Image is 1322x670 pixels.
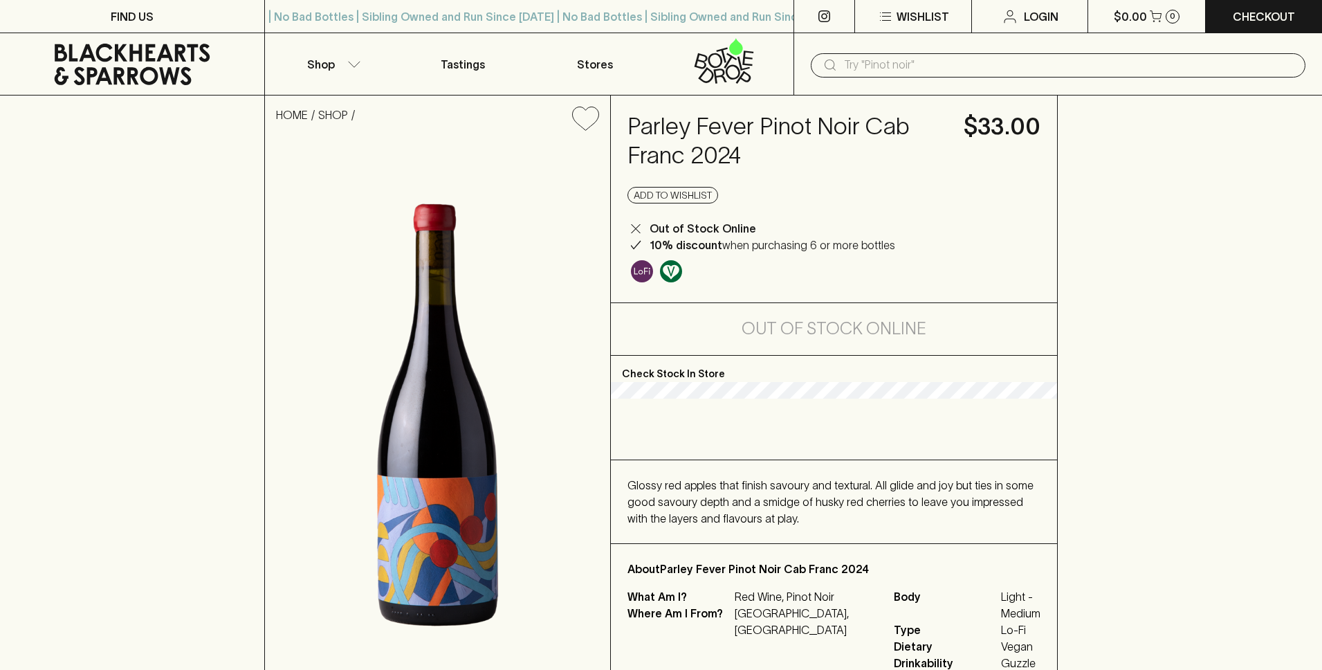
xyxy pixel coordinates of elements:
p: Login [1024,8,1058,25]
p: 0 [1170,12,1175,20]
span: Body [894,588,998,622]
p: [GEOGRAPHIC_DATA], [GEOGRAPHIC_DATA] [735,605,877,638]
a: SHOP [318,109,348,121]
p: when purchasing 6 or more bottles [650,237,895,253]
b: 10% discount [650,239,722,251]
p: Check Stock In Store [611,356,1057,382]
p: Tastings [441,56,485,73]
p: Stores [577,56,613,73]
a: HOME [276,109,308,121]
img: Lo-Fi [631,260,653,282]
p: About Parley Fever Pinot Noir Cab Franc 2024 [627,561,1040,577]
a: Made without the use of any animal products. [657,257,686,286]
p: Red Wine, Pinot Noir [735,588,877,605]
p: Shop [307,56,335,73]
input: Try "Pinot noir" [844,54,1294,76]
p: Wishlist [897,8,949,25]
button: Add to wishlist [627,187,718,203]
span: Light - Medium [1001,588,1040,622]
p: $0.00 [1114,8,1147,25]
p: Out of Stock Online [650,220,756,237]
p: FIND US [111,8,154,25]
span: Dietary [894,638,998,655]
p: Where Am I From? [627,605,731,638]
h4: Parley Fever Pinot Noir Cab Franc 2024 [627,112,947,170]
h4: $33.00 [964,112,1040,141]
p: What Am I? [627,588,731,605]
a: Stores [529,33,661,95]
a: Some may call it natural, others minimum intervention, either way, it’s hands off & maybe even a ... [627,257,657,286]
a: Tastings [397,33,529,95]
span: Lo-Fi [1001,622,1040,638]
span: Type [894,622,998,638]
p: Checkout [1233,8,1295,25]
img: Vegan [660,260,682,282]
span: Glossy red apples that finish savoury and textural. All glide and joy but ties in some good savou... [627,479,1034,525]
h5: Out of Stock Online [742,318,926,340]
button: Shop [265,33,397,95]
button: Add to wishlist [567,101,605,136]
span: Vegan [1001,638,1040,655]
